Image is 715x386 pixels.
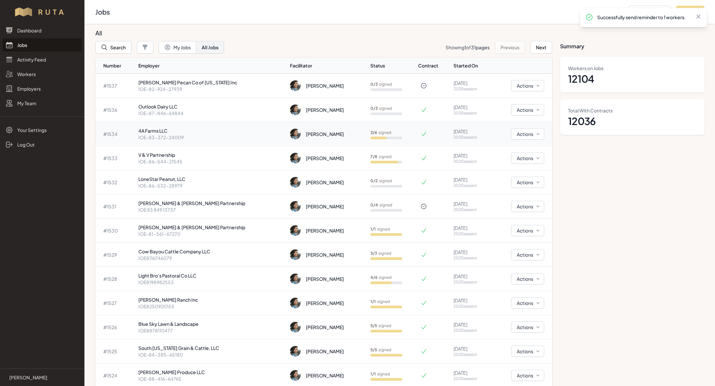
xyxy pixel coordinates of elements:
[5,374,79,381] a: [PERSON_NAME]
[95,58,136,74] th: Number
[3,38,82,52] a: Jobs
[138,375,285,382] p: IOE-88-416-64765
[95,315,136,339] td: # 1526
[511,322,544,333] button: Actions
[95,122,136,146] td: # 1534
[138,303,285,310] p: IOE8250920155
[138,272,285,279] p: Light Bro's Pastoral Co LLC
[511,177,544,188] button: Actions
[95,74,136,98] td: # 1537
[95,41,131,54] button: Search
[95,7,623,17] h2: Jobs
[453,321,489,328] p: [DATE]
[560,29,704,50] h3: Summary
[370,154,392,159] p: signed
[568,115,696,127] dd: 12036
[370,323,391,328] p: signed
[136,58,288,74] th: Employer
[370,178,392,184] p: signed
[3,97,82,110] a: My Team
[3,53,82,66] a: Activity Feed
[95,339,136,364] td: # 1525
[370,227,390,232] p: signed
[568,65,696,71] dt: Workers on Jobs
[453,80,489,86] p: [DATE]
[306,203,344,210] div: [PERSON_NAME]
[370,227,376,232] b: 1 / 1
[138,110,285,116] p: IOE-87-846-64844
[511,297,544,309] button: Actions
[138,369,285,375] p: [PERSON_NAME] Produce LLC
[3,123,82,137] a: Your Settings
[370,299,390,304] p: signed
[370,130,391,135] p: signed
[370,106,378,111] b: 0 / 3
[138,345,285,351] p: South [US_STATE] Grain & Cattle, LLC
[306,107,344,113] div: [PERSON_NAME]
[568,73,696,85] dd: 12104
[370,178,378,183] b: 0 / 2
[453,304,489,309] p: 2025 season
[138,224,285,231] p: [PERSON_NAME] & [PERSON_NAME] Partnership
[453,110,489,116] p: 2025 season
[95,219,136,243] td: # 1530
[3,82,82,95] a: Employers
[676,6,704,18] button: Add Job
[471,44,490,50] span: 31 pages
[370,371,390,377] p: signed
[511,201,544,212] button: Actions
[287,58,367,74] th: Facilitator
[306,131,344,137] div: [PERSON_NAME]
[95,291,136,315] td: # 1527
[511,346,544,357] button: Actions
[306,227,344,234] div: [PERSON_NAME]
[453,328,489,333] p: 2025 season
[306,300,344,306] div: [PERSON_NAME]
[138,255,285,261] p: IOE8116746079
[3,24,82,37] a: Dashboard
[306,82,344,89] div: [PERSON_NAME]
[453,225,489,231] p: [DATE]
[138,248,285,255] p: Cow Bayou Cattle Company LLC
[453,369,489,376] p: [DATE]
[370,275,392,280] p: signed
[453,279,489,285] p: 2025 season
[370,202,378,207] b: 0 / 4
[511,80,544,91] button: Actions
[453,345,489,352] p: [DATE]
[138,79,285,86] p: [PERSON_NAME] Pecan Co of [US_STATE] Inc
[453,86,489,92] p: 2025 season
[196,41,224,54] button: All Jobs
[14,7,71,17] img: Workflow
[306,155,344,161] div: [PERSON_NAME]
[306,179,344,186] div: [PERSON_NAME]
[495,41,525,54] button: Previous
[138,103,285,110] p: Outlook Dairy LLC
[453,135,489,140] p: 2025 season
[453,207,489,212] p: 2025 season
[464,44,466,50] span: 1
[306,372,344,379] div: [PERSON_NAME]
[453,231,489,236] p: 2025 season
[138,279,285,285] p: IOE8198982553
[453,152,489,159] p: [DATE]
[138,127,285,134] p: 4A Farms LLC
[9,374,47,381] p: [PERSON_NAME]
[370,371,376,376] b: 1 / 1
[138,151,285,158] p: V & V Partnership
[368,58,418,74] th: Status
[453,255,489,261] p: 2025 season
[159,41,196,54] button: My Jobs
[511,128,544,140] button: Actions
[370,202,392,208] p: signed
[306,276,344,282] div: [PERSON_NAME]
[530,41,552,54] button: Next
[511,225,544,236] button: Actions
[95,146,136,170] td: # 1533
[95,243,136,267] td: # 1529
[453,128,489,135] p: [DATE]
[370,323,377,328] b: 5 / 5
[418,58,451,74] th: Contract
[138,321,285,327] p: Blue Sky Lawn & Landscape
[511,104,544,115] button: Actions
